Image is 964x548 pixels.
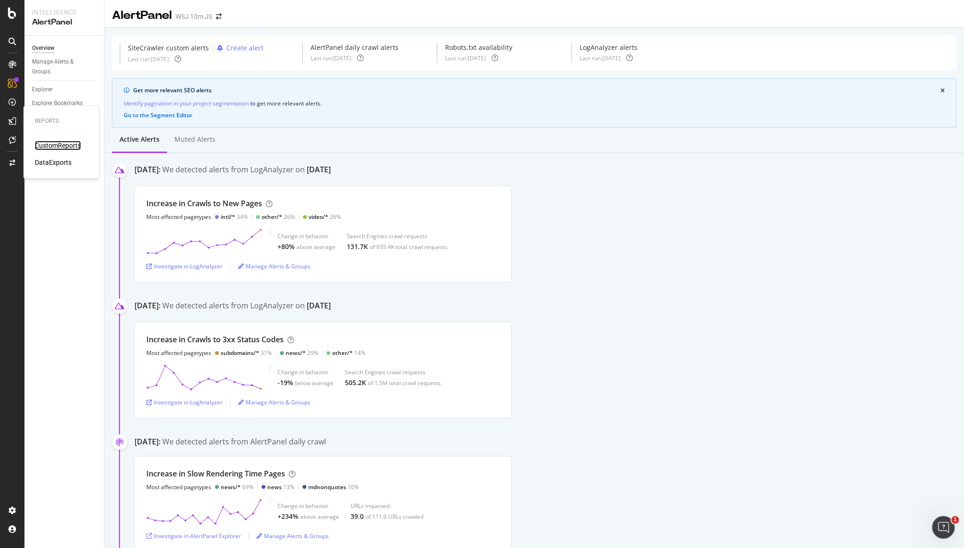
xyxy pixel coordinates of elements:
[262,213,282,221] div: other/*
[128,43,209,53] div: SiteCrawler custom alerts
[32,98,83,108] div: Explorer Bookmarks
[267,483,282,491] div: news
[146,349,211,357] div: Most affected pagetypes
[32,17,96,28] div: AlertPanel
[221,483,254,491] div: 69%
[347,232,447,240] div: Search Engines crawl requests
[256,532,329,540] a: Manage Alerts & Groups
[112,78,956,128] div: info banner
[309,213,328,221] div: video/*
[262,213,295,221] div: 26%
[146,258,223,274] button: Investigate in LogAnalyzer
[32,43,55,53] div: Overview
[221,483,241,491] div: news/*
[351,502,423,510] div: URLs impacted
[32,85,53,95] div: Explorer
[32,98,97,108] a: Explorer Bookmarks
[309,213,341,221] div: 26%
[221,349,272,357] div: 31%
[445,54,486,62] div: Last run: [DATE]
[216,13,222,20] div: arrow-right-arrow-left
[345,368,441,376] div: Search Engines crawl requests
[238,395,311,410] button: Manage Alerts & Groups
[226,43,263,53] div: Create alert
[35,158,72,167] a: DataExports
[213,43,263,53] button: Create alert
[146,532,241,540] a: Investigate in AlertPanel Explorer
[311,43,398,52] div: AlertPanel daily crawl alerts
[124,98,249,108] a: Identify pagination in your project segmentation
[32,8,96,17] div: Intelligence
[332,349,366,357] div: 14%
[300,513,339,521] div: above average
[347,242,368,251] div: 131.7K
[35,141,81,150] a: CustomReports
[146,398,223,406] a: Investigate in LogAnalyzer
[332,349,353,357] div: other/*
[146,395,223,410] button: Investigate in LogAnalyzer
[286,349,319,357] div: 29%
[112,8,172,24] div: AlertPanel
[146,262,223,270] a: Investigate in LogAnalyzer
[32,85,97,95] a: Explorer
[932,516,955,539] iframe: Intercom live chat
[278,502,339,510] div: Change in behavior
[128,55,169,63] div: Last run: [DATE]
[370,243,447,251] div: of 935.4K total crawl requests
[938,86,947,96] button: close banner
[35,117,88,125] div: Reports
[146,468,285,479] div: Increase in Slow Rendering Time Pages
[133,86,940,95] div: Get more relevant SEO alerts
[221,349,259,357] div: subdomains/*
[238,258,311,274] button: Manage Alerts & Groups
[175,135,215,144] div: Muted alerts
[162,300,331,313] div: We detected alerts from LogAnalyzer on
[135,300,160,313] div: [DATE]:
[278,232,335,240] div: Change in behavior
[296,243,335,251] div: above average
[32,57,88,77] div: Manage Alerts & Groups
[221,213,235,221] div: intl/*
[308,483,359,491] div: 10%
[580,54,621,62] div: Last run: [DATE]
[146,529,241,544] button: Investigate in AlertPanel Explorer
[146,483,211,491] div: Most affected pagetypes
[256,529,329,544] button: Manage Alerts & Groups
[124,112,192,119] button: Go to the Segment Editor
[32,57,97,77] a: Manage Alerts & Groups
[366,513,423,521] div: of 111.0 URLs crawled
[345,378,366,387] div: 505.2K
[146,198,262,209] div: Increase in Crawls to New Pages
[146,334,284,345] div: Increase in Crawls to 3xx Status Codes
[295,379,334,387] div: below average
[267,483,295,491] div: 13%
[135,436,160,447] div: [DATE]:
[238,262,311,270] a: Manage Alerts & Groups
[162,436,326,447] div: We detected alerts from AlertPanel daily crawl
[278,378,293,387] div: -19%
[580,43,637,52] div: LogAnalyzer alerts
[278,512,298,521] div: +234%
[368,379,441,387] div: of 1.5M total crawl requests
[951,516,959,524] span: 1
[311,54,351,62] div: Last run: [DATE]
[238,398,311,406] a: Manage Alerts & Groups
[135,164,160,177] div: [DATE]:
[308,483,346,491] div: mdnonquotes
[146,213,211,221] div: Most affected pagetypes
[32,43,97,53] a: Overview
[278,368,334,376] div: Change in behavior
[307,164,331,175] div: [DATE]
[162,164,331,177] div: We detected alerts from LogAnalyzer on
[307,300,331,311] div: [DATE]
[120,135,159,144] div: Active alerts
[351,512,364,521] div: 39.0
